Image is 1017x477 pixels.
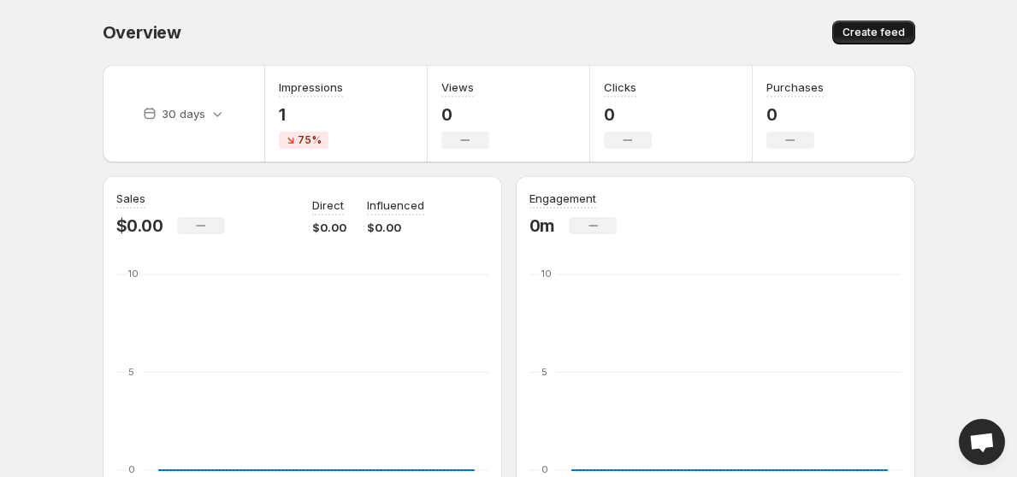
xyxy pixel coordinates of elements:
div: Open chat [959,419,1005,465]
text: 5 [541,366,547,378]
h3: Clicks [604,79,636,96]
span: 75% [298,133,322,147]
text: 5 [128,366,134,378]
p: Direct [312,197,344,214]
p: $0.00 [116,215,163,236]
p: $0.00 [367,219,424,236]
h3: Sales [116,190,145,207]
p: 0 [766,104,824,125]
p: 1 [279,104,343,125]
p: 0m [529,215,556,236]
h3: Engagement [529,190,596,207]
h3: Purchases [766,79,824,96]
p: 0 [604,104,652,125]
p: $0.00 [312,219,346,236]
span: Overview [103,22,181,43]
p: 0 [441,104,489,125]
text: 0 [128,463,135,475]
span: Create feed [843,26,905,39]
h3: Views [441,79,474,96]
button: Create feed [832,21,915,44]
text: 10 [128,268,139,280]
text: 0 [541,463,548,475]
text: 10 [541,268,552,280]
h3: Impressions [279,79,343,96]
p: 30 days [162,105,205,122]
p: Influenced [367,197,424,214]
